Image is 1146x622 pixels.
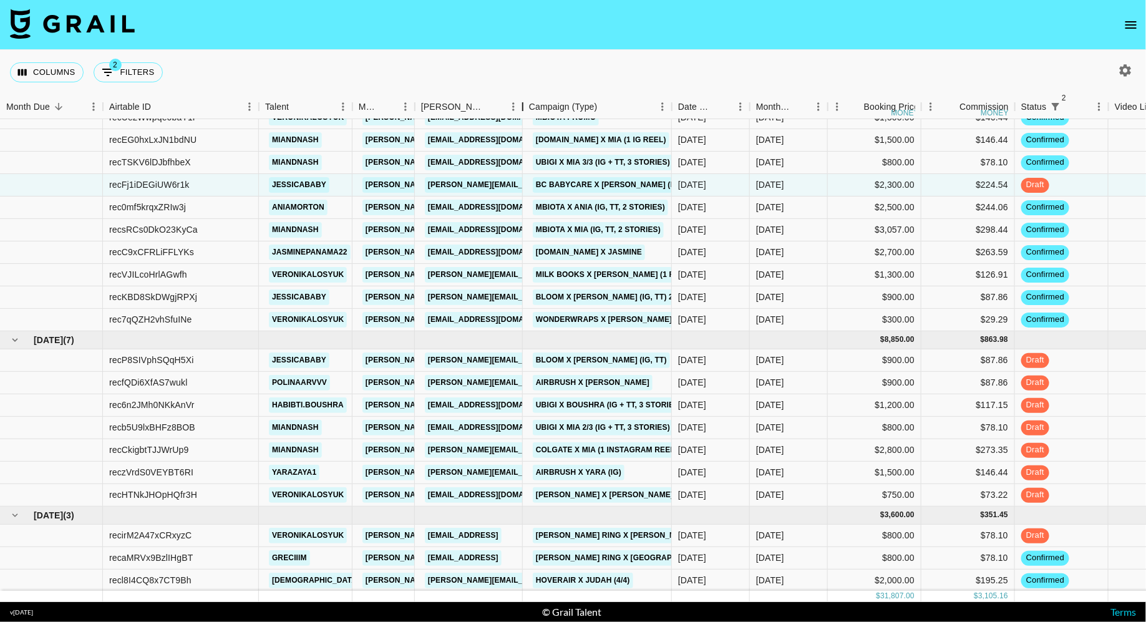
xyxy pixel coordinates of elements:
[109,268,187,281] div: recVJILcoHrlAGwfh
[1021,134,1069,146] span: confirmed
[109,529,192,542] div: recirM2A47xCRxyzC
[828,264,921,286] div: $1,300.00
[396,97,415,116] button: Menu
[1119,12,1144,37] button: open drawer
[269,487,347,503] a: veronikalosyuk
[1021,269,1069,281] span: confirmed
[533,267,730,283] a: Milk Books x [PERSON_NAME] (1 Reel + Story)
[334,97,352,116] button: Menu
[828,174,921,197] div: $2,300.00
[269,397,347,413] a: habibti.boushra
[10,608,33,616] div: v [DATE]
[1021,157,1069,168] span: confirmed
[756,421,784,434] div: Aug '25
[828,439,921,462] div: $2,800.00
[533,528,717,543] a: [PERSON_NAME] Ring x [PERSON_NAME] (1IG)
[678,399,706,411] div: 23/07/2025
[533,132,669,148] a: [DOMAIN_NAME] x Mia (1 IG Reel)
[1021,291,1069,303] span: confirmed
[533,245,645,260] a: [DOMAIN_NAME] x Jasmine
[756,268,784,281] div: Sep '25
[362,573,566,588] a: [PERSON_NAME][EMAIL_ADDRESS][DOMAIN_NAME]
[1021,399,1049,411] span: draft
[756,529,784,542] div: Jun '25
[876,591,880,601] div: $
[828,309,921,331] div: $300.00
[362,289,566,305] a: [PERSON_NAME][EMAIL_ADDRESS][DOMAIN_NAME]
[269,267,347,283] a: veronikalosyuk
[1021,444,1049,456] span: draft
[828,97,847,116] button: Menu
[756,488,784,501] div: Aug '25
[828,129,921,152] div: $1,500.00
[828,462,921,484] div: $1,500.00
[34,509,63,522] span: [DATE]
[240,97,259,116] button: Menu
[678,134,706,146] div: 18/08/2025
[885,334,915,345] div: 8,850.00
[921,309,1015,331] div: $29.29
[84,97,103,116] button: Menu
[678,95,714,119] div: Date Created
[880,510,885,520] div: $
[678,156,706,168] div: 11/08/2025
[921,219,1015,241] div: $298.44
[1015,95,1109,119] div: Status
[425,550,502,566] a: [EMAIL_ADDRESS]
[1021,422,1049,434] span: draft
[1021,354,1049,366] span: draft
[425,177,692,193] a: [PERSON_NAME][EMAIL_ADDRESS][PERSON_NAME][DOMAIN_NAME]
[362,132,566,148] a: [PERSON_NAME][EMAIL_ADDRESS][DOMAIN_NAME]
[678,421,706,434] div: 11/08/2025
[533,222,664,238] a: mBIOTA x Mia (IG, TT, 2 Stories)
[269,155,322,170] a: miandnash
[678,529,706,542] div: 16/06/2025
[109,59,122,71] span: 2
[1021,224,1069,236] span: confirmed
[678,574,706,586] div: 10/07/2025
[109,134,197,146] div: recEG0hxLxJN1bdNU
[425,267,692,283] a: [PERSON_NAME][EMAIL_ADDRESS][PERSON_NAME][DOMAIN_NAME]
[533,397,685,413] a: Ubigi x Boushra (IG + TT, 3 Stories)
[828,372,921,394] div: $900.00
[151,98,168,115] button: Sort
[362,177,566,193] a: [PERSON_NAME][EMAIL_ADDRESS][DOMAIN_NAME]
[756,376,784,389] div: Aug '25
[362,487,566,503] a: [PERSON_NAME][EMAIL_ADDRESS][DOMAIN_NAME]
[425,573,628,588] a: [PERSON_NAME][EMAIL_ADDRESS][DOMAIN_NAME]
[678,444,706,456] div: 11/08/2025
[542,606,601,618] div: © Grail Talent
[921,129,1015,152] div: $146.44
[864,95,919,119] div: Booking Price
[828,286,921,309] div: $900.00
[425,397,565,413] a: [EMAIL_ADDRESS][DOMAIN_NAME]
[109,246,194,258] div: recC9xCFRLiFFLYKs
[678,246,706,258] div: 18/08/2025
[425,528,502,543] a: [EMAIL_ADDRESS]
[533,177,749,193] a: Bc Babycare x [PERSON_NAME] (IG, Story, IG Post)
[756,134,784,146] div: Sep '25
[678,354,706,366] div: 18/08/2025
[63,334,74,346] span: ( 7 )
[109,574,192,586] div: recl8I4CQ8x7CT9Bh
[425,487,565,503] a: [EMAIL_ADDRESS][DOMAIN_NAME]
[1021,314,1069,326] span: confirmed
[269,289,329,305] a: jessicababy
[269,375,330,391] a: polinaarvvv
[1064,98,1082,115] button: Sort
[523,95,672,119] div: Campaign (Type)
[109,95,151,119] div: Airtable ID
[6,507,24,524] button: hide children
[109,156,191,168] div: recTSKV6lDJbfhbeX
[678,291,706,303] div: 18/08/2025
[109,223,198,236] div: recsRCs0DkO23KyCa
[880,334,885,345] div: $
[847,98,864,115] button: Sort
[959,95,1009,119] div: Commission
[828,525,921,547] div: $800.00
[1021,246,1069,258] span: confirmed
[978,591,1008,601] div: 3,105.16
[533,312,704,328] a: WonderWraps x [PERSON_NAME] (TT, IG)
[921,152,1015,174] div: $78.10
[533,465,624,480] a: AirBrush x Yara (IG)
